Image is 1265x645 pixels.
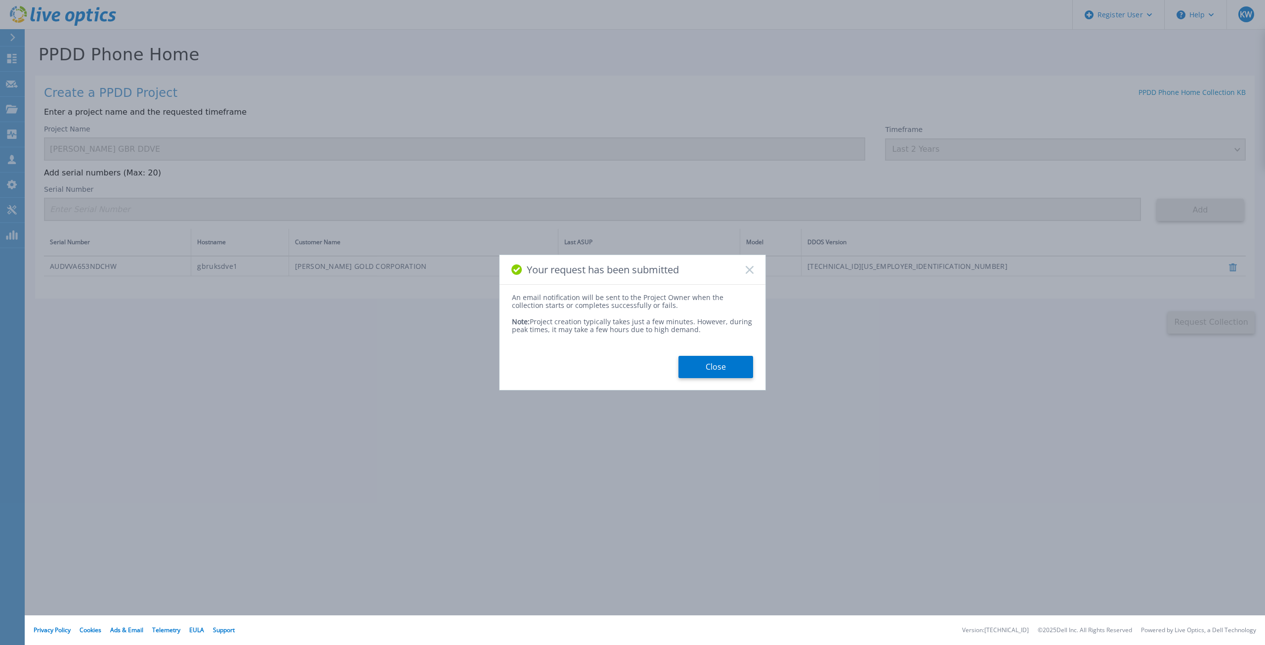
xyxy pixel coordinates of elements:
div: Project creation typically takes just a few minutes. However, during peak times, it may take a fe... [512,310,753,334]
a: EULA [189,626,204,634]
a: Telemetry [152,626,180,634]
button: Close [678,356,753,378]
a: Privacy Policy [34,626,71,634]
a: Cookies [80,626,101,634]
div: An email notification will be sent to the Project Owner when the collection starts or completes s... [512,294,753,309]
span: Note: [512,317,530,326]
span: Your request has been submitted [527,264,679,275]
a: Ads & Email [110,626,143,634]
li: Version: [TECHNICAL_ID] [962,627,1029,634]
li: © 2025 Dell Inc. All Rights Reserved [1038,627,1132,634]
a: Support [213,626,235,634]
li: Powered by Live Optics, a Dell Technology [1141,627,1256,634]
